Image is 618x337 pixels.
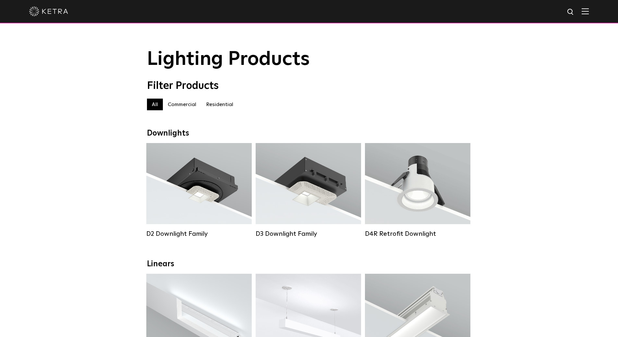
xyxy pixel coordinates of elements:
[146,143,252,238] a: D2 Downlight Family Lumen Output:1200Colors:White / Black / Gloss Black / Silver / Bronze / Silve...
[582,8,589,14] img: Hamburger%20Nav.svg
[256,230,361,238] div: D3 Downlight Family
[147,50,310,69] span: Lighting Products
[147,259,471,269] div: Linears
[29,6,68,16] img: ketra-logo-2019-white
[147,80,471,92] div: Filter Products
[146,230,252,238] div: D2 Downlight Family
[365,143,470,238] a: D4R Retrofit Downlight Lumen Output:800Colors:White / BlackBeam Angles:15° / 25° / 40° / 60°Watta...
[256,143,361,238] a: D3 Downlight Family Lumen Output:700 / 900 / 1100Colors:White / Black / Silver / Bronze / Paintab...
[147,129,471,138] div: Downlights
[163,99,201,110] label: Commercial
[201,99,238,110] label: Residential
[567,8,575,16] img: search icon
[365,230,470,238] div: D4R Retrofit Downlight
[147,99,163,110] label: All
